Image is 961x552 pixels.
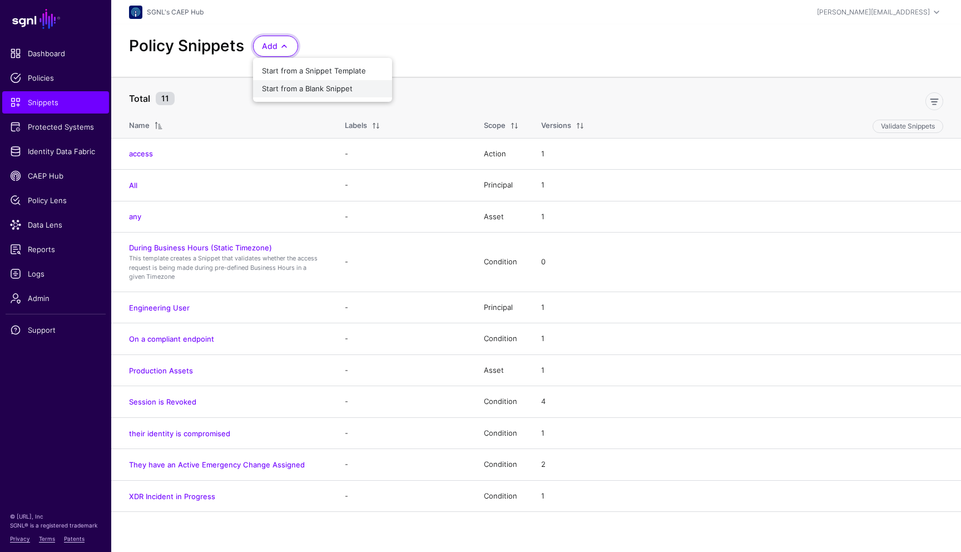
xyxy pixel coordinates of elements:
button: Start from a Blank Snippet [253,80,392,98]
td: Asset [473,201,530,233]
td: - [334,354,473,386]
td: - [334,480,473,512]
div: Scope [484,120,506,131]
div: Versions [541,120,571,131]
span: Snippets [10,97,101,108]
span: Start from a Snippet Template [262,66,366,75]
td: Condition [473,480,530,512]
td: - [334,233,473,292]
div: [PERSON_NAME][EMAIL_ADDRESS] [817,7,930,17]
div: 1 [539,149,547,160]
a: On a compliant endpoint [129,334,214,343]
td: Condition [473,323,530,355]
a: XDR Incident in Progress [129,492,215,501]
div: 1 [539,428,547,439]
p: © [URL], Inc [10,512,101,521]
a: Dashboard [2,42,109,65]
td: - [334,138,473,170]
button: Start from a Snippet Template [253,62,392,80]
a: access [129,149,153,158]
span: Data Lens [10,219,101,230]
td: - [334,323,473,355]
td: Principal [473,292,530,323]
strong: Total [129,93,150,104]
td: Condition [473,233,530,292]
span: Support [10,324,101,336]
td: - [334,201,473,233]
a: Logs [2,263,109,285]
span: Identity Data Fabric [10,146,101,157]
div: 1 [539,180,547,191]
span: CAEP Hub [10,170,101,181]
a: Snippets [2,91,109,114]
span: Policy Lens [10,195,101,206]
a: Reports [2,238,109,260]
a: During Business Hours (Static Timezone) [129,243,272,252]
div: 1 [539,365,547,376]
a: Data Lens [2,214,109,236]
a: Admin [2,287,109,309]
a: CAEP Hub [2,165,109,187]
a: Session is Revoked [129,397,196,406]
td: Principal [473,170,530,201]
span: Admin [10,293,101,304]
a: SGNL's CAEP Hub [147,8,204,16]
a: Identity Data Fabric [2,140,109,162]
a: Engineering User [129,303,190,312]
td: Action [473,138,530,170]
span: Add [262,40,278,52]
span: Dashboard [10,48,101,59]
button: Validate Snippets [873,120,943,133]
small: 11 [156,92,175,105]
a: Production Assets [129,366,193,375]
span: Protected Systems [10,121,101,132]
a: They have an Active Emergency Change Assigned [129,460,305,469]
a: Patents [64,535,85,542]
td: - [334,170,473,201]
a: any [129,212,141,221]
a: Policies [2,67,109,89]
div: Name [129,120,150,131]
a: Policy Lens [2,189,109,211]
h2: Policy Snippets [129,37,244,56]
td: Asset [473,354,530,386]
span: Reports [10,244,101,255]
a: All [129,181,137,190]
span: Logs [10,268,101,279]
p: SGNL® is a registered trademark [10,521,101,530]
div: 4 [539,396,548,407]
a: Terms [39,535,55,542]
td: 0 [530,233,961,292]
a: their identity is compromised [129,429,230,438]
a: SGNL [7,7,105,31]
a: Privacy [10,535,30,542]
div: 1 [539,302,547,313]
div: Labels [345,120,367,131]
td: - [334,449,473,481]
div: 1 [539,491,547,502]
div: 1 [539,211,547,223]
td: - [334,292,473,323]
td: Condition [473,417,530,449]
img: svg+xml;base64,PHN2ZyB3aWR0aD0iNjQiIGhlaWdodD0iNjQiIHZpZXdCb3g9IjAgMCA2NCA2NCIgZmlsbD0ibm9uZSIgeG... [129,6,142,19]
span: Start from a Blank Snippet [262,84,353,93]
span: Policies [10,72,101,83]
p: This template creates a Snippet that validates whether the access request is being made during pr... [129,254,323,282]
a: Protected Systems [2,116,109,138]
div: 1 [539,333,547,344]
td: Condition [473,449,530,481]
div: 2 [539,459,548,470]
td: - [334,417,473,449]
td: - [334,386,473,418]
td: Condition [473,386,530,418]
